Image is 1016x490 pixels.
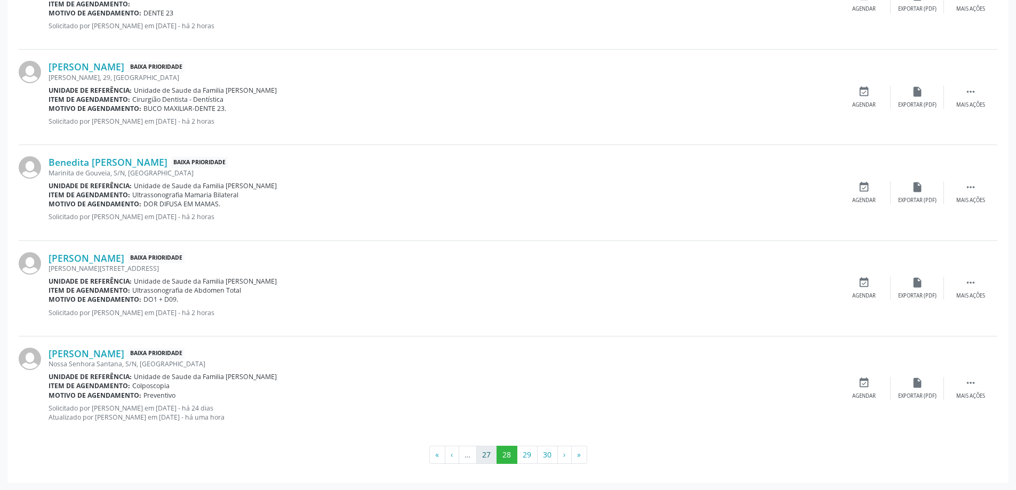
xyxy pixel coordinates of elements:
span: DO1 + D09. [143,295,178,304]
b: Motivo de agendamento: [49,391,141,400]
button: Go to page 27 [476,446,497,464]
span: Baixa Prioridade [128,348,185,359]
img: img [19,348,41,370]
i: event_available [858,86,870,98]
div: Mais ações [956,5,985,13]
ul: Pagination [19,446,997,464]
button: Go to first page [429,446,445,464]
b: Unidade de referência: [49,277,132,286]
span: Colposcopia [132,381,170,390]
div: Exportar (PDF) [898,392,937,400]
i:  [965,181,977,193]
span: Unidade de Saude da Familia [PERSON_NAME] [134,181,277,190]
button: Go to page 29 [517,446,538,464]
a: [PERSON_NAME] [49,348,124,359]
i:  [965,377,977,389]
b: Unidade de referência: [49,372,132,381]
b: Unidade de referência: [49,181,132,190]
span: Unidade de Saude da Familia [PERSON_NAME] [134,86,277,95]
span: Baixa Prioridade [128,61,185,73]
b: Unidade de referência: [49,86,132,95]
span: Baixa Prioridade [171,157,228,168]
div: Mais ações [956,101,985,109]
a: [PERSON_NAME] [49,61,124,73]
img: img [19,61,41,83]
i: insert_drive_file [911,86,923,98]
p: Solicitado por [PERSON_NAME] em [DATE] - há 2 horas [49,21,837,30]
p: Solicitado por [PERSON_NAME] em [DATE] - há 2 horas [49,212,837,221]
button: Go to page 30 [537,446,558,464]
div: Nossa Senhora Santana, S/N, [GEOGRAPHIC_DATA] [49,359,837,368]
div: Agendar [852,292,876,300]
button: Go to next page [557,446,572,464]
span: DENTE 23 [143,9,173,18]
img: img [19,156,41,179]
button: Go to previous page [445,446,459,464]
div: [PERSON_NAME], 29, [GEOGRAPHIC_DATA] [49,73,837,82]
span: Ultrassonografia Mamaria Bilateral [132,190,238,199]
i: event_available [858,377,870,389]
span: Baixa Prioridade [128,252,185,263]
div: Exportar (PDF) [898,197,937,204]
button: Go to page 28 [497,446,517,464]
p: Solicitado por [PERSON_NAME] em [DATE] - há 2 horas [49,117,837,126]
b: Motivo de agendamento: [49,199,141,208]
div: Agendar [852,5,876,13]
div: Agendar [852,197,876,204]
i:  [965,86,977,98]
p: Solicitado por [PERSON_NAME] em [DATE] - há 24 dias Atualizado por [PERSON_NAME] em [DATE] - há u... [49,404,837,422]
span: DOR DIFUSA EM MAMAS. [143,199,220,208]
b: Item de agendamento: [49,286,130,295]
div: Mais ações [956,292,985,300]
i: event_available [858,277,870,288]
div: Exportar (PDF) [898,292,937,300]
div: Exportar (PDF) [898,101,937,109]
b: Motivo de agendamento: [49,104,141,113]
div: Exportar (PDF) [898,5,937,13]
b: Item de agendamento: [49,381,130,390]
b: Motivo de agendamento: [49,9,141,18]
div: Marinita de Gouveia, S/N, [GEOGRAPHIC_DATA] [49,168,837,178]
a: Benedita [PERSON_NAME] [49,156,167,168]
span: Ultrassonografia de Abdomen Total [132,286,241,295]
a: [PERSON_NAME] [49,252,124,264]
span: BUCO MAXILIAR-DENTE 23. [143,104,226,113]
i: insert_drive_file [911,277,923,288]
p: Solicitado por [PERSON_NAME] em [DATE] - há 2 horas [49,308,837,317]
div: Agendar [852,392,876,400]
div: [PERSON_NAME][STREET_ADDRESS] [49,264,837,273]
span: Unidade de Saude da Familia [PERSON_NAME] [134,372,277,381]
b: Item de agendamento: [49,190,130,199]
b: Motivo de agendamento: [49,295,141,304]
span: Cirurgião Dentista - Dentística [132,95,223,104]
button: Go to last page [571,446,587,464]
i: insert_drive_file [911,377,923,389]
b: Item de agendamento: [49,95,130,104]
div: Agendar [852,101,876,109]
i: event_available [858,181,870,193]
i:  [965,277,977,288]
span: Preventivo [143,391,175,400]
i: insert_drive_file [911,181,923,193]
div: Mais ações [956,392,985,400]
span: Unidade de Saude da Familia [PERSON_NAME] [134,277,277,286]
img: img [19,252,41,275]
div: Mais ações [956,197,985,204]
